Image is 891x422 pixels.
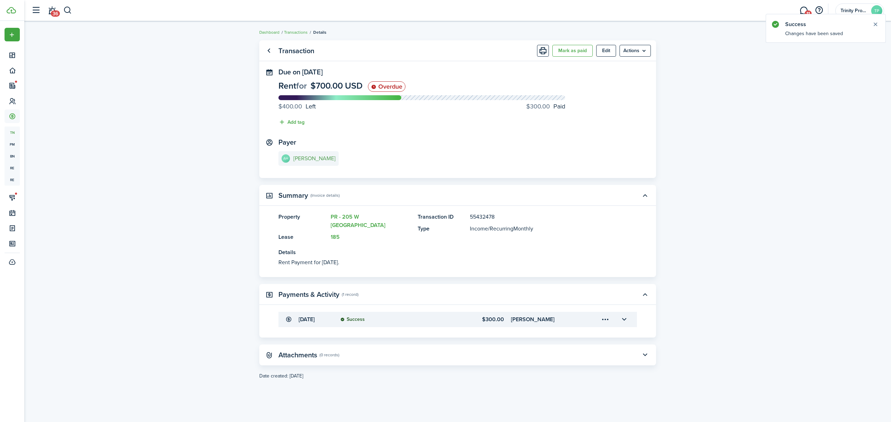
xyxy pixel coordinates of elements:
button: Toggle accordion [618,314,630,325]
a: 185 [331,233,340,241]
img: TenantCloud [7,7,16,14]
span: Income [470,225,488,233]
panel-main-title: Lease [278,233,327,241]
button: Add tag [278,118,305,126]
panel-main-title: Payments & Activity [278,291,339,299]
button: Toggle accordion [639,189,651,201]
progress-caption-label-value: $400.00 [278,102,302,111]
button: Mark as paid [552,45,593,57]
panel-main-title: Summary [278,192,308,200]
status: Success [340,317,365,322]
panel-main-title: Details [278,248,616,257]
button: Toggle accordion [639,349,651,361]
progress-caption-label: Left [278,102,316,111]
a: Notifications [45,2,58,19]
span: Recurring Monthly [490,225,533,233]
panel-main-title: Type [418,225,466,233]
button: Open menu [5,28,20,41]
created-at: Date created: [DATE] [259,372,656,380]
a: AH[PERSON_NAME] [278,151,339,166]
button: Open resource center [813,5,825,16]
panel-main-title: Transaction [278,47,314,55]
panel-main-subtitle: (1 record) [342,291,358,298]
button: Search [63,5,72,16]
button: Edit [596,45,616,57]
a: pm [5,138,20,150]
span: 36 [51,10,60,17]
span: for [296,79,307,92]
a: re [5,174,20,186]
button: Print [537,45,549,57]
span: Details [313,29,326,35]
button: Open menu [599,314,611,325]
panel-main-description: Rent Payment for [DATE]. [278,258,616,267]
a: Messaging [797,2,810,19]
a: tn [5,127,20,138]
a: PR - 205 W [GEOGRAPHIC_DATA] [331,213,385,229]
transaction-details-table-item-amount: $300.00 [442,315,504,324]
e-details-info-title: [PERSON_NAME] [293,155,336,162]
avatar-text: TP [871,5,882,16]
menu-btn: Actions [620,45,651,57]
panel-main-title: Attachments [278,351,317,359]
span: Due on [DATE] [278,67,323,77]
transaction-details-table-item-client: Andrew Hampton [511,315,580,324]
a: Dashboard [259,29,279,35]
a: bn [5,150,20,162]
button: Toggle accordion [639,289,651,300]
button: Open sidebar [29,4,42,17]
panel-main-description: 55432478 [470,213,616,221]
span: $700.00 USD [310,79,363,92]
panel-main-body: Toggle accordion [259,213,656,277]
panel-main-title: Property [278,213,327,229]
button: Open menu [620,45,651,57]
status: Overdue [368,81,405,92]
panel-main-description: / [470,225,616,233]
notify-title: Success [785,20,865,29]
a: Transactions [284,29,308,35]
notify-body: Changes have been saved [766,30,885,42]
a: Go back [263,45,275,57]
panel-main-subtitle: (0 records) [320,352,339,358]
progress-caption-label: Paid [526,102,565,111]
span: Trinity Property Management [841,8,868,13]
button: Close notify [870,19,880,29]
panel-main-subtitle: (Invoice details) [310,192,340,198]
panel-main-body: Toggle accordion [259,312,656,338]
span: Rent [278,79,296,92]
avatar-text: AH [282,154,290,163]
progress-caption-label-value: $300.00 [526,102,550,111]
span: 11 [805,10,812,17]
panel-main-title: Payer [278,138,296,146]
transaction-details-table-item-date: [DATE] [299,315,333,324]
a: re [5,162,20,174]
panel-main-title: Transaction ID [418,213,466,221]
